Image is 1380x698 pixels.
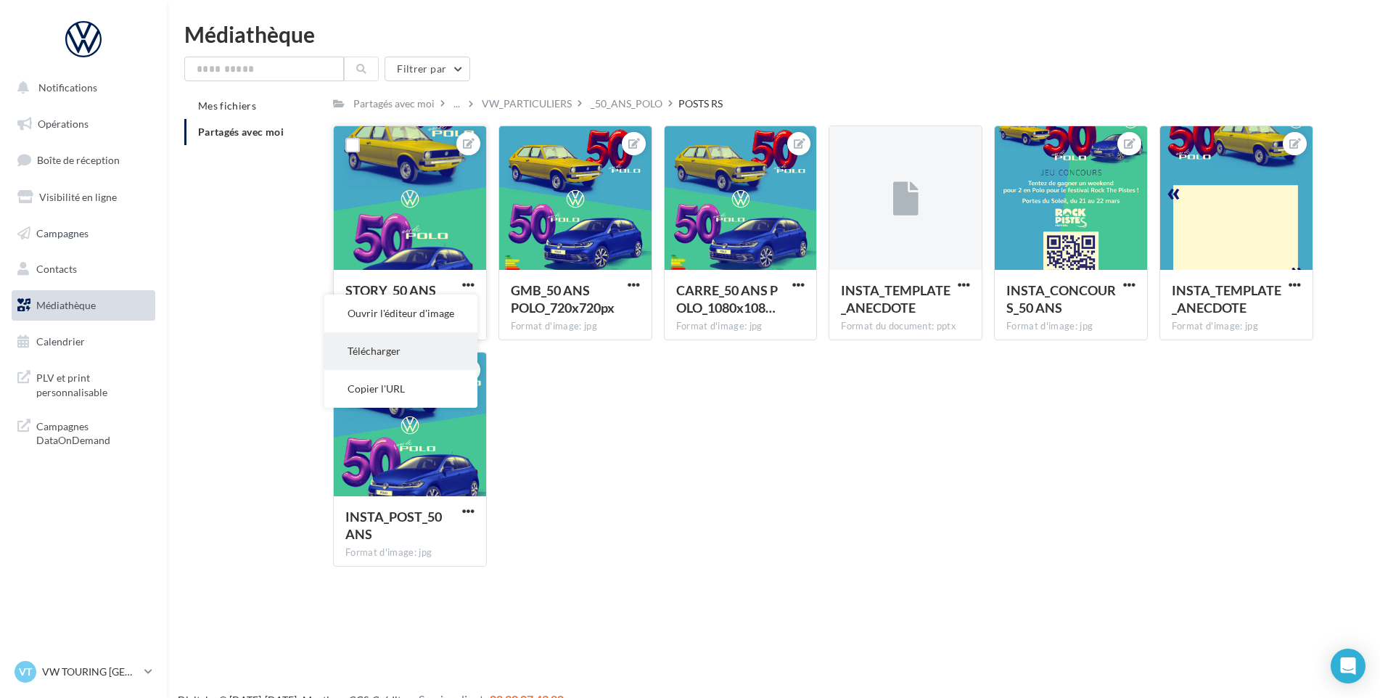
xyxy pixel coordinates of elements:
[9,73,152,103] button: Notifications
[36,226,89,239] span: Campagnes
[19,665,32,679] span: VT
[9,144,158,176] a: Boîte de réception
[12,658,155,686] a: VT VW TOURING [GEOGRAPHIC_DATA]
[37,154,120,166] span: Boîte de réception
[591,97,662,111] div: _50_ANS_POLO
[482,97,572,111] div: VW_PARTICULIERS
[451,94,463,114] div: ...
[36,299,96,311] span: Médiathèque
[353,97,435,111] div: Partagés avec moi
[511,320,640,333] div: Format d'image: jpg
[36,368,149,399] span: PLV et print personnalisable
[36,263,77,275] span: Contacts
[9,411,158,453] a: Campagnes DataOnDemand
[324,332,477,370] button: Télécharger
[198,99,256,112] span: Mes fichiers
[9,327,158,357] a: Calendrier
[9,290,158,321] a: Médiathèque
[38,118,89,130] span: Opérations
[676,320,805,333] div: Format d'image: jpg
[1331,649,1365,683] div: Open Intercom Messenger
[1172,282,1281,316] span: INSTA_TEMPLATE_ANECDOTE
[9,218,158,249] a: Campagnes
[184,23,1363,45] div: Médiathèque
[1006,282,1116,316] span: INSTA_CONCOURS_50 ANS
[39,191,117,203] span: Visibilité en ligne
[42,665,139,679] p: VW TOURING [GEOGRAPHIC_DATA]
[1172,320,1301,333] div: Format d'image: jpg
[678,97,723,111] div: POSTS RS
[385,57,470,81] button: Filtrer par
[1006,320,1135,333] div: Format d'image: jpg
[345,509,442,542] span: INSTA_POST_50 ANS
[345,282,457,316] span: STORY_50 ANS POLO_1080x1920p
[9,362,158,405] a: PLV et print personnalisable
[511,282,615,316] span: GMB_50 ANS POLO_720x720px
[841,282,950,316] span: INSTA_TEMPLATE_ANECDOTE
[36,416,149,448] span: Campagnes DataOnDemand
[345,546,475,559] div: Format d'image: jpg
[9,254,158,284] a: Contacts
[9,109,158,139] a: Opérations
[198,126,284,138] span: Partagés avec moi
[676,282,778,316] span: CARRE_50 ANS POLO_1080x1080px
[841,320,970,333] div: Format du document: pptx
[9,182,158,213] a: Visibilité en ligne
[38,81,97,94] span: Notifications
[324,370,477,408] button: Copier l'URL
[36,335,85,348] span: Calendrier
[324,295,477,332] button: Ouvrir l'éditeur d'image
